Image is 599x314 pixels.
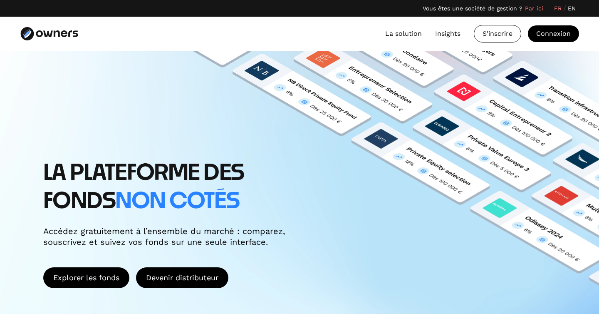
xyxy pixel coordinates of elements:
[435,29,460,39] a: Insights
[136,267,228,288] a: ⁠Devenir distributeur
[43,226,293,247] div: Accédez gratuitement à l’ensemble du marché : comparez, souscrivez et suivez vos fonds sur une se...
[568,4,576,13] a: EN
[525,4,543,13] a: Par ici
[43,267,129,288] a: Explorer les fonds
[474,25,521,42] a: S'inscrire
[115,191,239,212] span: non cotés
[423,4,522,13] div: Vous êtes une société de gestion ?
[528,25,579,42] a: Connexion
[563,3,566,13] div: /
[43,159,326,216] h1: LA PLATEFORME DES FONDS
[385,29,422,39] a: La solution
[554,4,562,13] a: FR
